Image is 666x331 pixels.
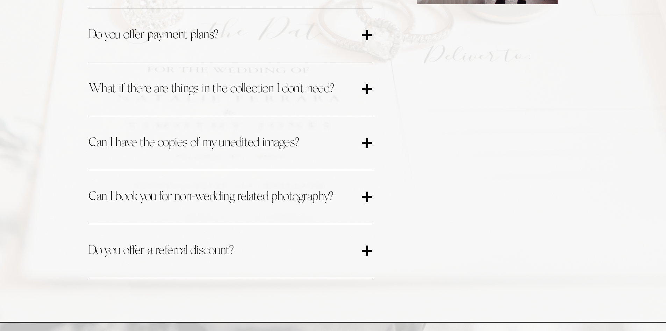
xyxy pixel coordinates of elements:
button: Can I book you for non-wedding related photography? [88,170,372,224]
span: What if there are things in the collection I don't need? [88,80,362,98]
button: Do you offer a referral discount? [88,224,372,278]
span: Do you offer payment plans? [88,26,362,44]
button: Do you offer payment plans? [88,8,372,62]
button: Can I have the copies of my unedited images? [88,116,372,170]
span: Can I book you for non-wedding related photography? [88,188,362,206]
button: What if there are things in the collection I don't need? [88,62,372,116]
span: Can I have the copies of my unedited images? [88,134,362,152]
span: Do you offer a referral discount? [88,242,362,260]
